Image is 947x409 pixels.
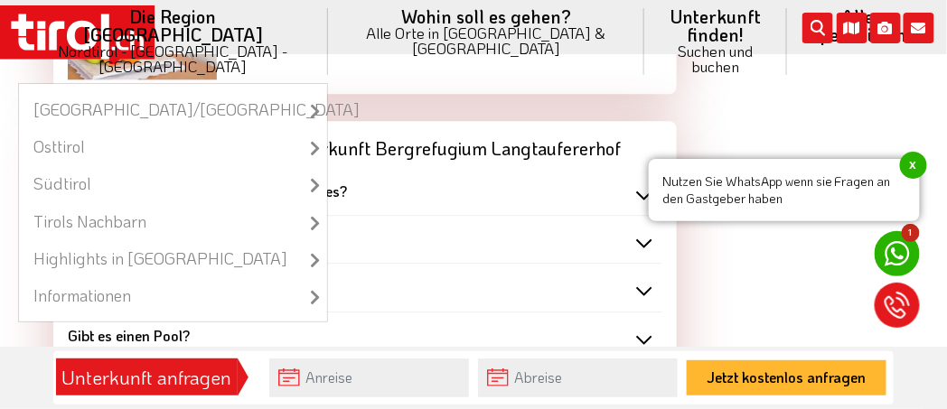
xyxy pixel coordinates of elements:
a: Highlights in [GEOGRAPHIC_DATA] [19,240,327,277]
span: Nutzen Sie WhatsApp wenn sie Fragen an den Gastgeber haben [649,159,920,221]
a: Südtirol [19,165,327,202]
i: Karte öffnen [837,13,867,43]
div: Häufig gestellte Fragen [53,121,677,168]
span: zur Unterkunft Bergrefugium Langtaufererhof [253,135,621,161]
i: Kontakt [904,13,934,43]
button: Jetzt kostenlos anfragen [687,360,886,395]
span: 1 [902,224,920,242]
b: Gibt es einen Pool? [68,326,190,345]
span: x [900,152,927,179]
small: Alle Orte in [GEOGRAPHIC_DATA] & [GEOGRAPHIC_DATA] [350,25,624,56]
input: Abreise [478,358,678,397]
input: Anreise [269,358,469,397]
i: Fotogalerie [870,13,901,43]
a: [GEOGRAPHIC_DATA]/[GEOGRAPHIC_DATA] [19,91,327,128]
a: Informationen [19,277,327,314]
a: Tirols Nachbarn [19,203,327,240]
a: Osttirol [19,128,327,165]
small: Suchen und buchen [666,43,765,74]
div: Unterkunft anfragen [61,362,232,393]
a: 1 Nutzen Sie WhatsApp wenn sie Fragen an den Gastgeber habenx [875,231,920,276]
small: Nordtirol - [GEOGRAPHIC_DATA] - [GEOGRAPHIC_DATA] [40,43,306,74]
